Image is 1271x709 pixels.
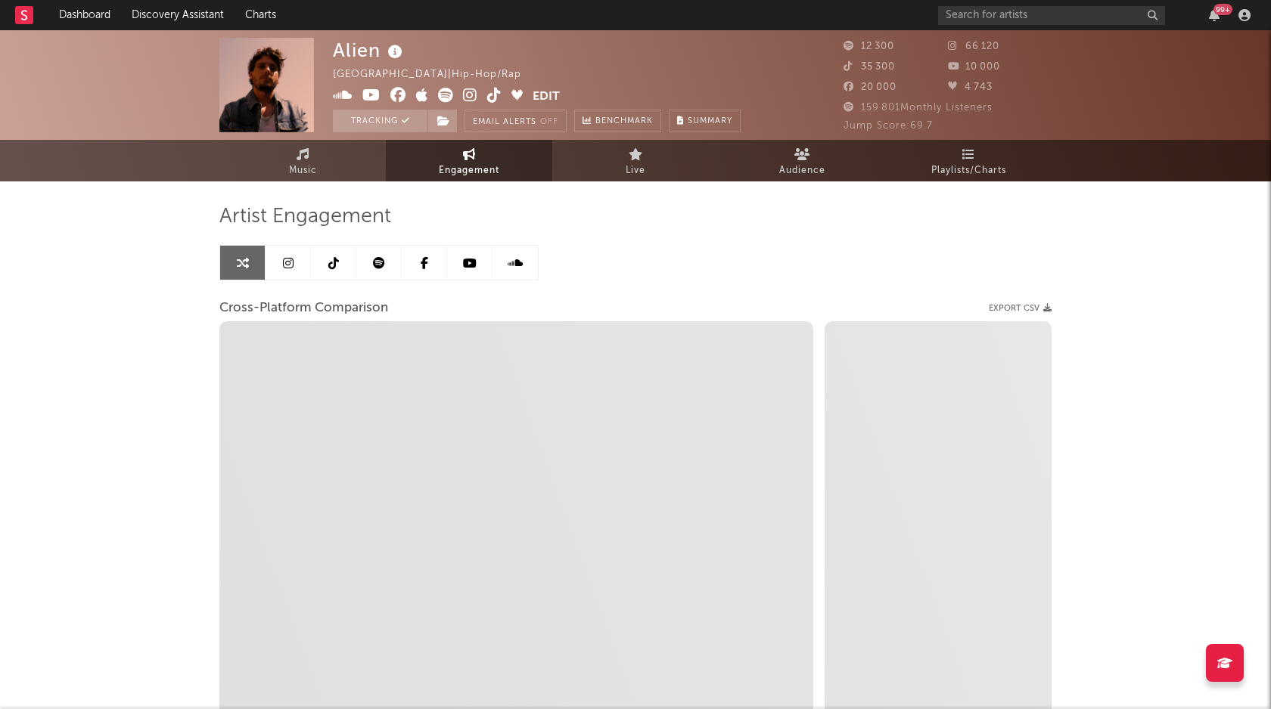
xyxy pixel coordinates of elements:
[844,62,895,72] span: 35 300
[333,66,539,84] div: [GEOGRAPHIC_DATA] | Hip-Hop/Rap
[948,42,999,51] span: 66 120
[844,42,894,51] span: 12 300
[219,208,391,226] span: Artist Engagement
[540,118,558,126] em: Off
[386,140,552,181] a: Engagement
[885,140,1052,181] a: Playlists/Charts
[219,299,388,317] span: Cross-Platform Comparison
[931,162,1006,180] span: Playlists/Charts
[948,62,1000,72] span: 10 000
[779,162,825,180] span: Audience
[669,110,741,132] button: Summary
[1214,4,1232,15] div: 99 +
[844,121,933,131] span: Jump Score: 69.7
[844,103,993,113] span: 159 801 Monthly Listeners
[333,38,406,63] div: Alien
[1209,9,1220,21] button: 99+
[938,6,1165,25] input: Search for artists
[688,117,732,125] span: Summary
[533,88,560,107] button: Edit
[552,140,719,181] a: Live
[439,162,499,180] span: Engagement
[989,304,1052,313] button: Export CSV
[289,162,317,180] span: Music
[844,82,897,92] span: 20 000
[719,140,885,181] a: Audience
[219,140,386,181] a: Music
[574,110,661,132] a: Benchmark
[465,110,567,132] button: Email AlertsOff
[948,82,993,92] span: 4 743
[626,162,645,180] span: Live
[333,110,427,132] button: Tracking
[595,113,653,131] span: Benchmark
